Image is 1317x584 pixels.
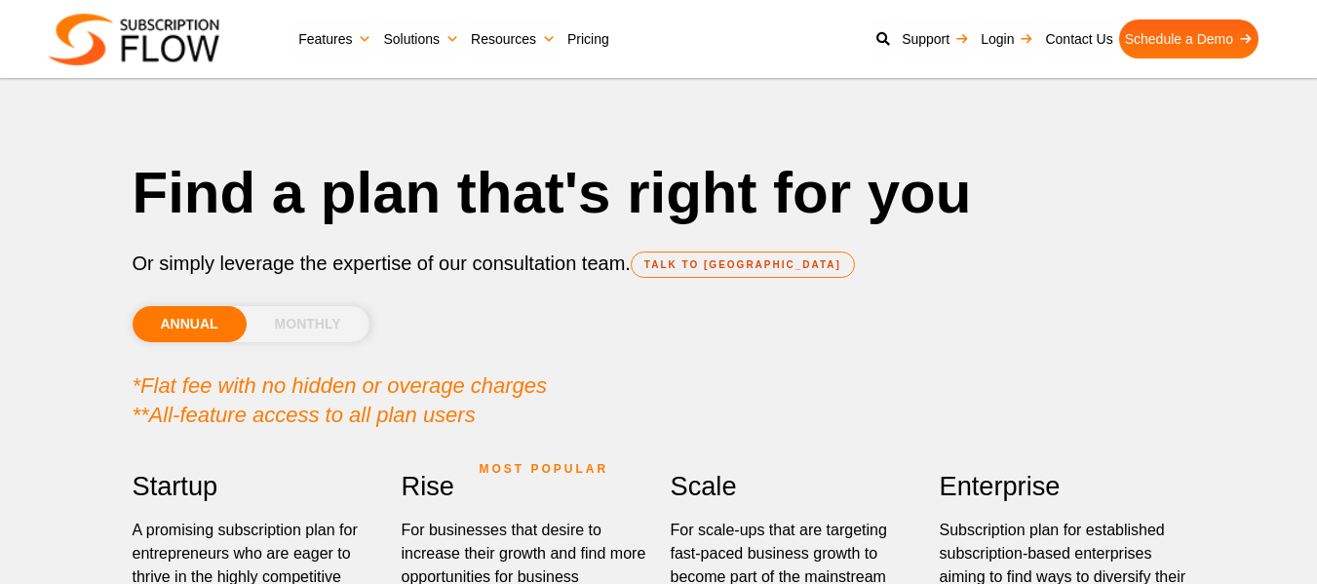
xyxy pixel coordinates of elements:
p: Or simply leverage the expertise of our consultation team. [133,249,1185,278]
h2: Startup [133,464,382,509]
a: Support [896,19,975,58]
h2: Rise [402,464,651,509]
em: **All-feature access to all plan users [133,403,476,427]
img: Subscriptionflow [49,14,219,65]
li: MONTHLY [247,306,369,342]
em: *Flat fee with no hidden or overage charges [133,373,548,398]
li: ANNUAL [133,306,247,342]
h2: Enterprise [940,464,1189,509]
a: TALK TO [GEOGRAPHIC_DATA] [631,252,855,278]
a: Schedule a Demo [1119,19,1259,58]
a: Pricing [562,19,615,58]
a: Solutions [377,19,465,58]
a: Login [975,19,1039,58]
h1: Find a plan that's right for you [133,156,1185,229]
a: Contact Us [1039,19,1118,58]
h2: Scale [671,464,920,509]
a: Resources [465,19,562,58]
a: Features [292,19,377,58]
span: MOST POPULAR [480,447,609,491]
